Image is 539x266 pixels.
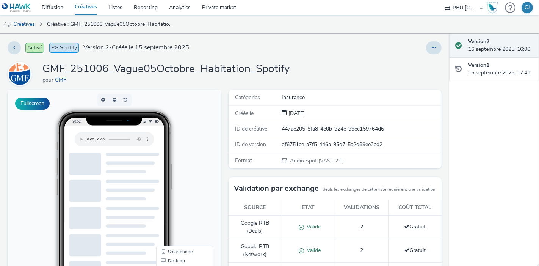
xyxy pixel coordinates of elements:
[468,61,489,69] strong: Version 1
[2,3,31,13] img: undefined Logo
[289,157,344,164] span: Audio Spot (VAST 2.0)
[150,166,204,175] li: Desktop
[49,43,79,53] span: PG Spotify
[282,125,441,133] div: 447ae205-5fa8-4e0b-924e-99ec159764d6
[487,2,501,14] a: Hawk Academy
[229,239,282,263] td: Google RTB (Network)
[235,141,266,148] span: ID de version
[468,38,533,54] div: 16 septembre 2025, 16:00
[282,94,441,101] div: Insurance
[404,247,426,254] span: Gratuit
[282,141,441,148] div: df6751ee-a7f5-446a-95d7-5a2d89ee3ed2
[83,43,189,52] span: Version 2 - Créée le 15 septembre 2025
[55,76,69,83] a: GMF
[468,61,533,77] div: 15 septembre 2025, 17:41
[160,159,185,164] span: Smartphone
[42,62,290,76] h1: GMF_251006_Vague05Octobre_Habitation_Spotify
[235,94,260,101] span: Catégories
[15,98,50,110] button: Fullscreen
[150,175,204,184] li: QR Code
[65,29,73,33] span: 20:52
[360,247,363,254] span: 2
[42,76,55,83] span: pour
[229,216,282,239] td: Google RTB (Deals)
[335,200,389,216] th: Validations
[234,183,319,194] h3: Validation par exchange
[43,15,178,33] a: Créative : GMF_251006_Vague05Octobre_Habitation_Spotify
[304,247,321,254] span: Valide
[235,125,268,132] span: ID de créative
[8,70,35,77] a: GMF
[282,200,335,216] th: Etat
[404,223,426,230] span: Gratuit
[150,157,204,166] li: Smartphone
[525,2,530,13] div: CJ
[235,157,252,164] span: Format
[4,21,11,28] img: audio
[287,110,305,117] div: Création 15 septembre 2025, 17:41
[304,223,321,230] span: Valide
[160,168,177,173] span: Desktop
[287,110,305,117] span: [DATE]
[487,2,498,14] img: Hawk Academy
[160,178,179,182] span: QR Code
[235,110,254,117] span: Créée le
[229,200,282,216] th: Source
[323,187,436,193] small: Seuls les exchanges de cette liste requièrent une validation
[388,200,442,216] th: Coût total
[468,38,489,45] strong: Version 2
[9,63,31,85] img: GMF
[360,223,363,230] span: 2
[25,43,44,53] span: Activé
